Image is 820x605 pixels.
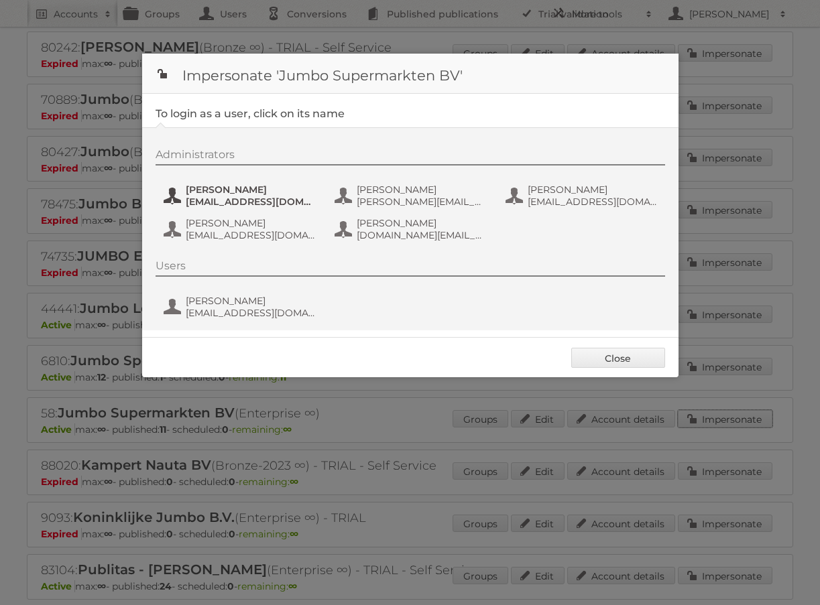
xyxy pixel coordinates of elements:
div: Users [156,259,665,277]
span: [PERSON_NAME] [357,184,487,196]
span: [PERSON_NAME][EMAIL_ADDRESS][DOMAIN_NAME] [357,196,487,208]
span: [EMAIL_ADDRESS][DOMAIN_NAME] [528,196,658,208]
a: Close [571,348,665,368]
button: [PERSON_NAME] [PERSON_NAME][EMAIL_ADDRESS][DOMAIN_NAME] [333,182,491,209]
span: [PERSON_NAME] [186,217,316,229]
button: [PERSON_NAME] [DOMAIN_NAME][EMAIL_ADDRESS][DOMAIN_NAME] [333,216,491,243]
span: [EMAIL_ADDRESS][DOMAIN_NAME] [186,307,316,319]
span: [PERSON_NAME] [186,295,316,307]
div: Administrators [156,148,665,165]
button: [PERSON_NAME] [EMAIL_ADDRESS][DOMAIN_NAME] [162,293,320,320]
span: [PERSON_NAME] [357,217,487,229]
span: [DOMAIN_NAME][EMAIL_ADDRESS][DOMAIN_NAME] [357,229,487,241]
span: [PERSON_NAME] [186,184,316,196]
button: [PERSON_NAME] [EMAIL_ADDRESS][DOMAIN_NAME] [162,182,320,209]
button: [PERSON_NAME] [EMAIL_ADDRESS][DOMAIN_NAME] [504,182,662,209]
button: [PERSON_NAME] [EMAIL_ADDRESS][DOMAIN_NAME] [162,216,320,243]
h1: Impersonate 'Jumbo Supermarkten BV' [142,54,679,94]
span: [EMAIL_ADDRESS][DOMAIN_NAME] [186,196,316,208]
span: [PERSON_NAME] [528,184,658,196]
legend: To login as a user, click on its name [156,107,345,120]
span: [EMAIL_ADDRESS][DOMAIN_NAME] [186,229,316,241]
